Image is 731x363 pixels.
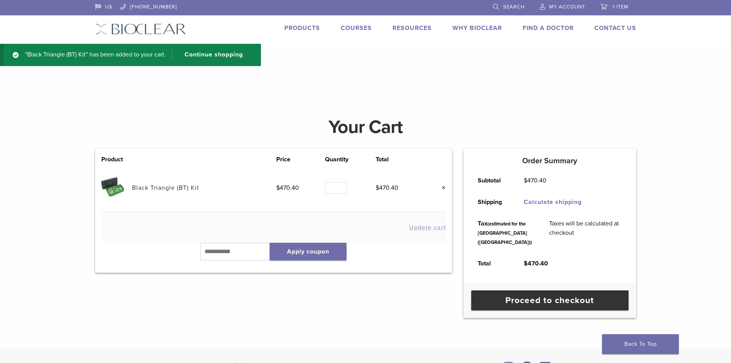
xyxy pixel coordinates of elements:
[276,155,325,164] th: Price
[409,224,446,230] button: Update cart
[471,290,629,310] a: Proceed to checkout
[276,184,280,192] span: $
[436,183,446,193] a: Remove this item
[469,253,515,274] th: Total
[503,4,525,10] span: Search
[524,260,548,267] bdi: 470.40
[541,213,630,253] td: Taxes will be calculated at checkout
[602,334,679,354] a: Back To Top
[172,50,249,60] a: Continue shopping
[452,24,502,32] a: Why Bioclear
[95,23,186,35] img: Bioclear
[613,4,629,10] span: 1 item
[284,24,320,32] a: Products
[376,184,379,192] span: $
[523,24,574,32] a: Find A Doctor
[524,177,527,184] span: $
[469,213,541,253] th: Tax
[270,243,347,260] button: Apply coupon
[276,184,299,192] bdi: 470.40
[469,170,515,191] th: Subtotal
[101,155,132,164] th: Product
[132,184,199,192] a: Black Triangle (BT) Kit
[524,177,546,184] bdi: 470.40
[341,24,372,32] a: Courses
[101,176,124,199] img: Black Triangle (BT) Kit
[549,4,585,10] span: My Account
[469,191,515,213] th: Shipping
[376,155,424,164] th: Total
[524,260,528,267] span: $
[376,184,398,192] bdi: 470.40
[524,198,582,206] a: Calculate shipping
[393,24,432,32] a: Resources
[325,155,375,164] th: Quantity
[594,24,636,32] a: Contact Us
[478,221,532,245] small: (estimated for the [GEOGRAPHIC_DATA] ([GEOGRAPHIC_DATA]))
[89,118,642,136] h1: Your Cart
[464,156,636,166] h5: Order Summary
